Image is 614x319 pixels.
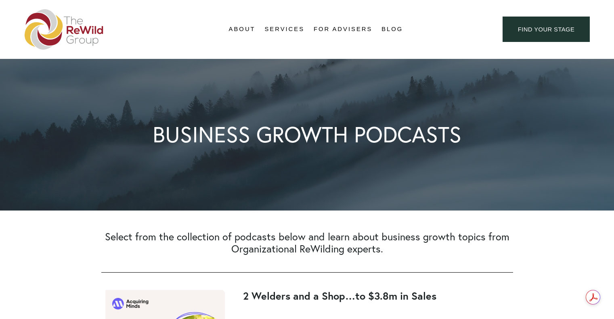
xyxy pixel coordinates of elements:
[264,24,304,35] span: Services
[25,9,104,50] img: The ReWild Group
[153,123,461,146] h1: BUSINESS GROWTH PODCASTS
[381,23,403,35] a: Blog
[314,23,372,35] a: For Advisers
[264,23,304,35] a: folder dropdown
[243,289,436,302] strong: 2 Welders and a Shop…to $3.8m in Sales
[229,23,256,35] a: folder dropdown
[503,17,590,42] a: find your stage
[101,231,513,255] h2: Select from the collection of podcasts below and learn about business growth topics from Organiza...
[229,24,256,35] span: About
